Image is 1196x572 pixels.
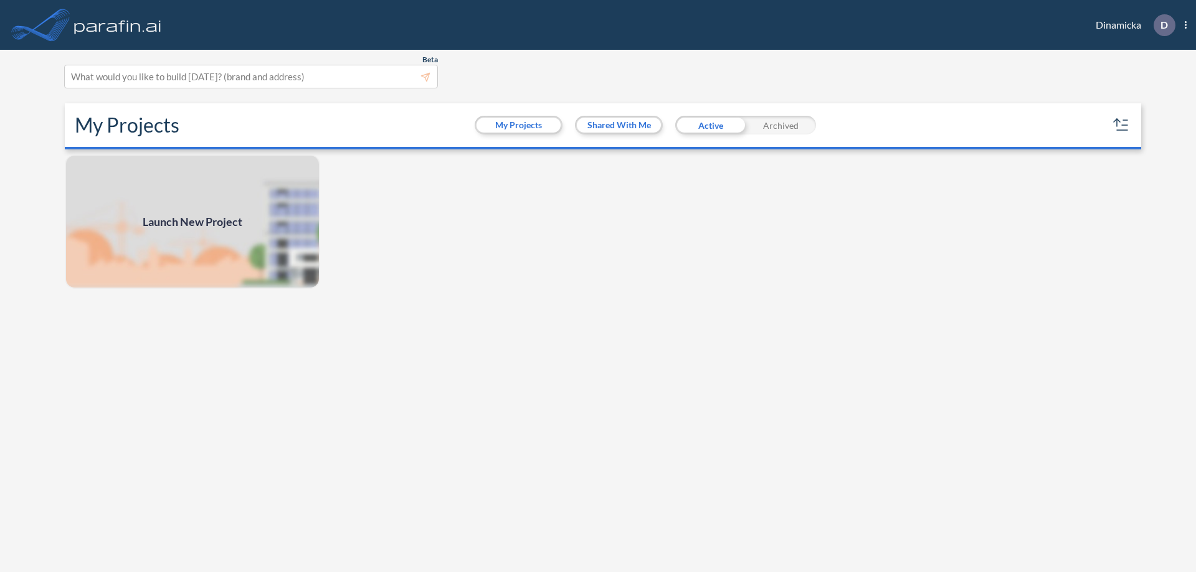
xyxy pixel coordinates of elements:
[477,118,561,133] button: My Projects
[65,154,320,289] img: add
[72,12,164,37] img: logo
[1160,19,1168,30] p: D
[143,213,242,230] span: Launch New Project
[577,118,661,133] button: Shared With Me
[422,55,438,65] span: Beta
[746,116,816,134] div: Archived
[65,154,320,289] a: Launch New Project
[1077,14,1187,36] div: Dinamicka
[1111,115,1131,135] button: sort
[675,116,746,134] div: Active
[75,113,179,137] h2: My Projects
